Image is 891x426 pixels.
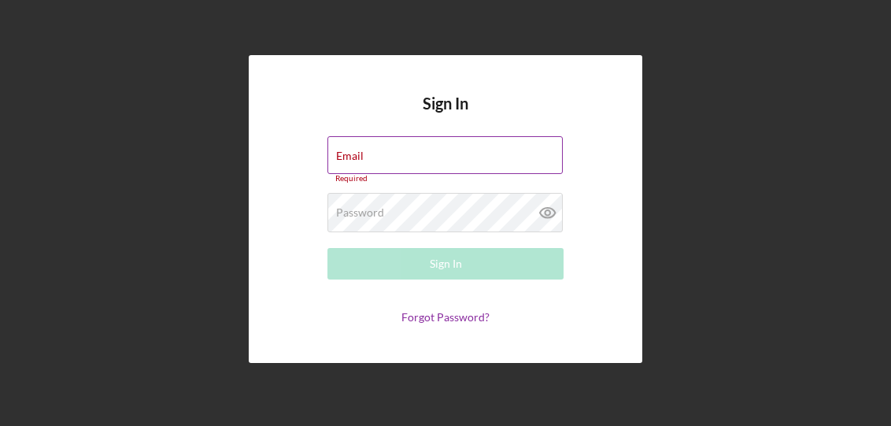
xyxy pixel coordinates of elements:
[401,310,490,324] a: Forgot Password?
[327,174,564,183] div: Required
[423,94,468,136] h4: Sign In
[336,206,384,219] label: Password
[336,150,364,162] label: Email
[327,248,564,280] button: Sign In
[430,248,462,280] div: Sign In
